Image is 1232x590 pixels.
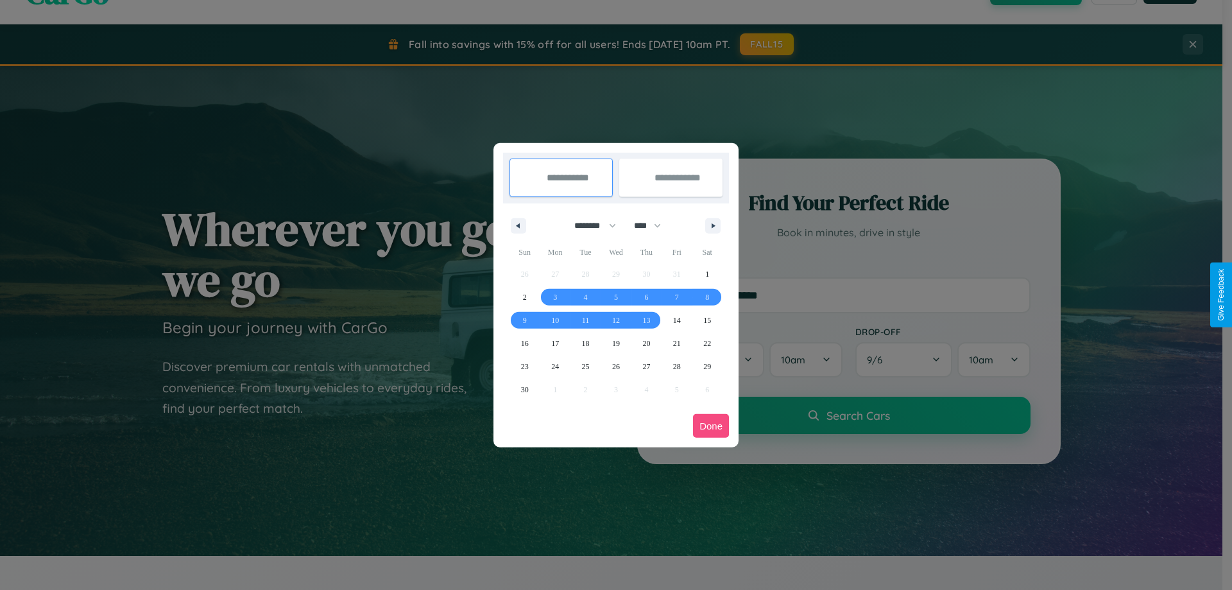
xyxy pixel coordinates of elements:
[631,286,662,309] button: 6
[705,286,709,309] span: 8
[584,286,588,309] span: 4
[570,286,601,309] button: 4
[703,332,711,355] span: 22
[612,332,620,355] span: 19
[692,286,723,309] button: 8
[540,309,570,332] button: 10
[692,355,723,378] button: 29
[601,309,631,332] button: 12
[693,414,729,438] button: Done
[642,355,650,378] span: 27
[551,355,559,378] span: 24
[582,355,590,378] span: 25
[509,378,540,401] button: 30
[551,332,559,355] span: 17
[509,355,540,378] button: 23
[631,332,662,355] button: 20
[521,355,529,378] span: 23
[631,309,662,332] button: 13
[614,286,618,309] span: 5
[509,309,540,332] button: 9
[612,309,620,332] span: 12
[673,309,681,332] span: 14
[582,332,590,355] span: 18
[582,309,590,332] span: 11
[662,242,692,263] span: Fri
[540,332,570,355] button: 17
[631,242,662,263] span: Thu
[692,332,723,355] button: 22
[601,242,631,263] span: Wed
[521,378,529,401] span: 30
[703,355,711,378] span: 29
[673,355,681,378] span: 28
[540,286,570,309] button: 3
[662,286,692,309] button: 7
[601,355,631,378] button: 26
[705,263,709,286] span: 1
[692,242,723,263] span: Sat
[601,332,631,355] button: 19
[570,332,601,355] button: 18
[509,286,540,309] button: 2
[642,332,650,355] span: 20
[570,355,601,378] button: 25
[642,309,650,332] span: 13
[662,309,692,332] button: 14
[601,286,631,309] button: 5
[662,332,692,355] button: 21
[509,242,540,263] span: Sun
[523,309,527,332] span: 9
[509,332,540,355] button: 16
[673,332,681,355] span: 21
[692,309,723,332] button: 15
[551,309,559,332] span: 10
[631,355,662,378] button: 27
[570,242,601,263] span: Tue
[523,286,527,309] span: 2
[540,355,570,378] button: 24
[675,286,679,309] span: 7
[644,286,648,309] span: 6
[1217,269,1226,321] div: Give Feedback
[553,286,557,309] span: 3
[703,309,711,332] span: 15
[570,309,601,332] button: 11
[692,263,723,286] button: 1
[662,355,692,378] button: 28
[612,355,620,378] span: 26
[521,332,529,355] span: 16
[540,242,570,263] span: Mon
